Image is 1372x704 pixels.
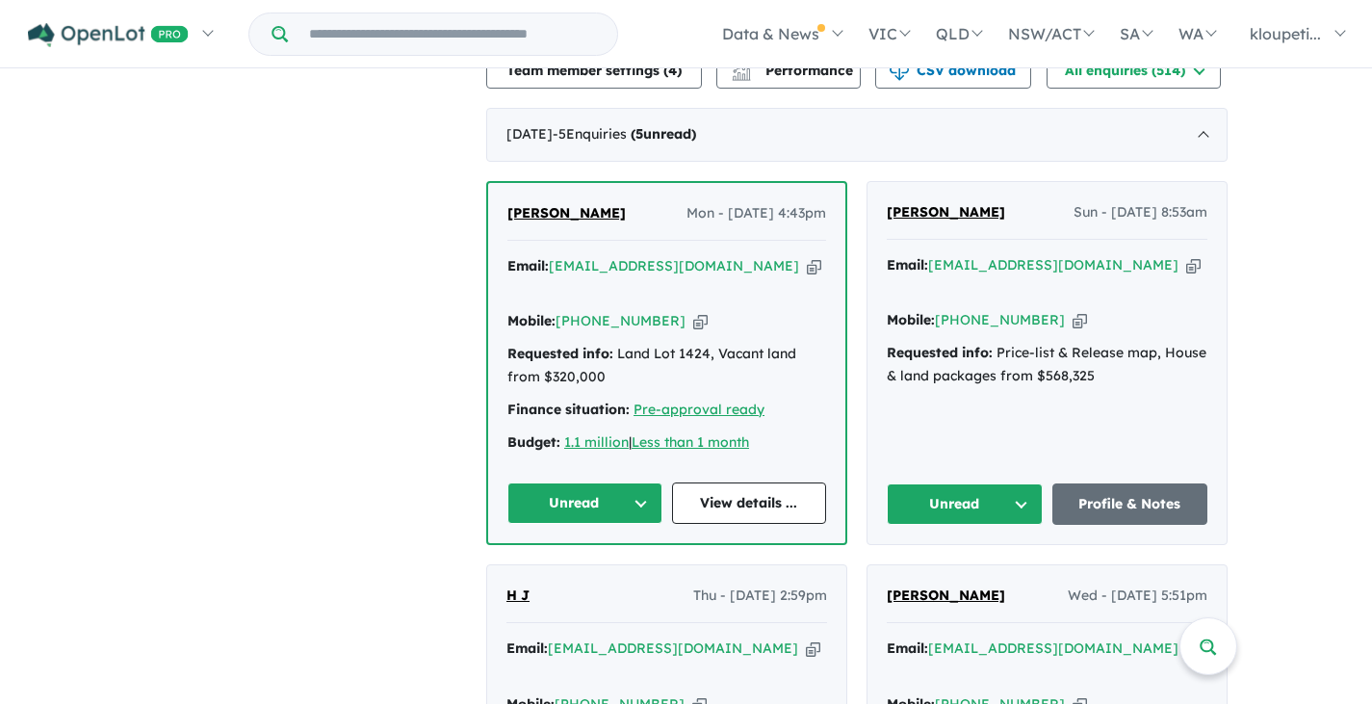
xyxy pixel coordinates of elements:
button: Team member settings (4) [486,50,702,89]
span: Performance [735,62,853,79]
div: Price-list & Release map, House & land packages from $568,325 [887,342,1207,388]
input: Try estate name, suburb, builder or developer [292,13,613,55]
a: [PERSON_NAME] [887,585,1005,608]
div: Land Lot 1424, Vacant land from $320,000 [507,343,826,389]
span: Wed - [DATE] 5:51pm [1068,585,1207,608]
a: Pre-approval ready [634,401,764,418]
a: [PHONE_NUMBER] [935,311,1065,328]
button: CSV download [875,50,1031,89]
button: Unread [507,482,662,524]
strong: Requested info: [507,345,613,362]
img: bar-chart.svg [732,68,751,81]
div: | [507,431,826,455]
button: All enquiries (514) [1047,50,1221,89]
a: [EMAIL_ADDRESS][DOMAIN_NAME] [928,256,1178,274]
a: [PERSON_NAME] [507,202,626,225]
button: Copy [693,311,708,331]
span: - 5 Enquir ies [553,125,696,143]
span: [PERSON_NAME] [887,203,1005,221]
strong: Email: [887,639,928,657]
img: Openlot PRO Logo White [28,23,189,47]
a: 1.1 million [564,433,629,451]
a: [EMAIL_ADDRESS][DOMAIN_NAME] [549,257,799,274]
strong: ( unread) [631,125,696,143]
a: H J [506,585,530,608]
a: Profile & Notes [1052,483,1208,525]
span: Sun - [DATE] 8:53am [1074,201,1207,224]
strong: Requested info: [887,344,993,361]
span: kloupeti... [1250,24,1321,43]
strong: Email: [507,257,549,274]
a: [EMAIL_ADDRESS][DOMAIN_NAME] [548,639,798,657]
button: Copy [806,639,820,659]
span: Thu - [DATE] 2:59pm [693,585,827,608]
span: H J [506,587,530,604]
span: [PERSON_NAME] [507,204,626,222]
a: [EMAIL_ADDRESS][DOMAIN_NAME] [928,639,1178,657]
strong: Email: [506,639,548,657]
span: [PERSON_NAME] [887,587,1005,604]
a: [PERSON_NAME] [887,201,1005,224]
img: download icon [890,62,909,81]
strong: Email: [887,256,928,274]
a: Less than 1 month [632,433,749,451]
button: Unread [887,483,1043,525]
button: Performance [716,50,861,89]
strong: Budget: [507,433,560,451]
a: View details ... [672,482,827,524]
button: Copy [807,256,821,276]
span: 4 [668,62,677,79]
button: Copy [1186,255,1201,275]
div: [DATE] [486,108,1228,162]
strong: Finance situation: [507,401,630,418]
button: Copy [1073,310,1087,330]
a: [PHONE_NUMBER] [556,312,686,329]
strong: Mobile: [507,312,556,329]
span: Mon - [DATE] 4:43pm [686,202,826,225]
span: 5 [635,125,643,143]
strong: Mobile: [887,311,935,328]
